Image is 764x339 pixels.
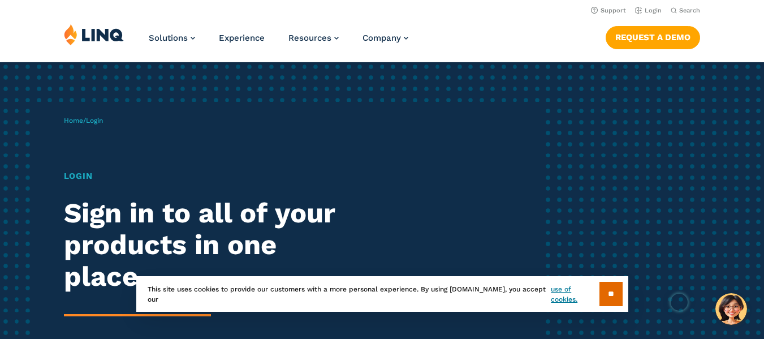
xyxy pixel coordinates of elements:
button: Open Search Bar [671,6,700,15]
nav: Primary Navigation [149,24,408,61]
span: Login [86,117,103,125]
div: This site uses cookies to provide our customers with a more personal experience. By using [DOMAIN... [136,276,628,312]
span: Resources [288,33,331,43]
a: Solutions [149,33,195,43]
button: Hello, have a question? Let’s chat. [715,293,747,325]
a: Company [362,33,408,43]
a: Home [64,117,83,125]
a: Experience [219,33,265,43]
span: Company [362,33,401,43]
span: / [64,117,103,125]
a: use of cookies. [551,284,599,304]
a: Login [635,7,662,14]
h2: Sign in to all of your products in one place. [64,198,359,293]
h1: Login [64,170,359,183]
a: Support [591,7,626,14]
a: Resources [288,33,339,43]
a: Request a Demo [606,26,700,49]
nav: Button Navigation [606,24,700,49]
span: Solutions [149,33,188,43]
img: LINQ | K‑12 Software [64,24,124,45]
span: Search [679,7,700,14]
